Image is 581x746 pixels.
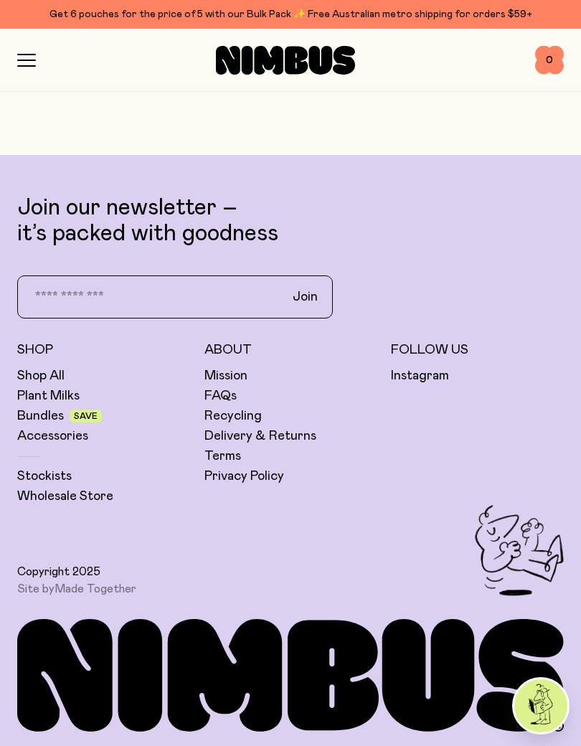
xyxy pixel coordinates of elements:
[293,288,318,306] span: Join
[514,679,567,732] img: agent
[17,565,100,579] span: Copyright 2025
[391,341,564,359] h5: Follow Us
[17,6,564,23] div: Get 6 pouches for the price of 5 with our Bulk Pack ✨ Free Australian metro shipping for orders $59+
[204,428,316,445] a: Delivery & Returns
[17,428,88,445] a: Accessories
[391,367,449,384] a: Instagram
[281,282,329,312] button: Join
[204,448,241,465] a: Terms
[17,488,113,505] a: Wholesale Store
[17,387,80,405] a: Plant Milks
[204,341,377,359] h5: About
[204,367,247,384] a: Mission
[535,46,564,75] button: 0
[74,412,98,420] span: Save
[17,407,64,425] a: Bundles
[204,387,237,405] a: FAQs
[204,407,262,425] a: Recycling
[17,468,72,485] a: Stockists
[55,583,136,595] a: Made Together
[204,468,284,485] a: Privacy Policy
[17,195,564,247] p: Join our newsletter – it’s packed with goodness
[17,341,190,359] h5: Shop
[17,367,65,384] a: Shop All
[17,582,136,596] span: Site by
